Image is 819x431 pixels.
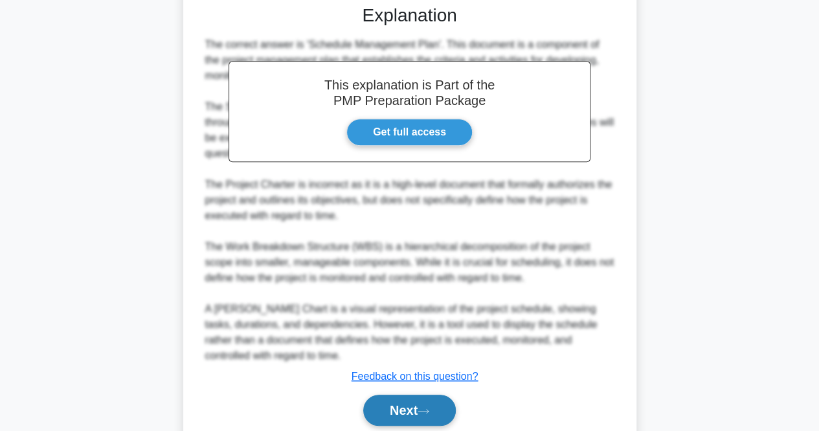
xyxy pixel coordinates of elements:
a: Feedback on this question? [352,371,478,382]
h3: Explanation [208,5,612,27]
a: Get full access [346,119,473,146]
div: The correct answer is 'Schedule Management Plan'. This document is a component of the project man... [205,37,614,364]
button: Next [363,395,456,426]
